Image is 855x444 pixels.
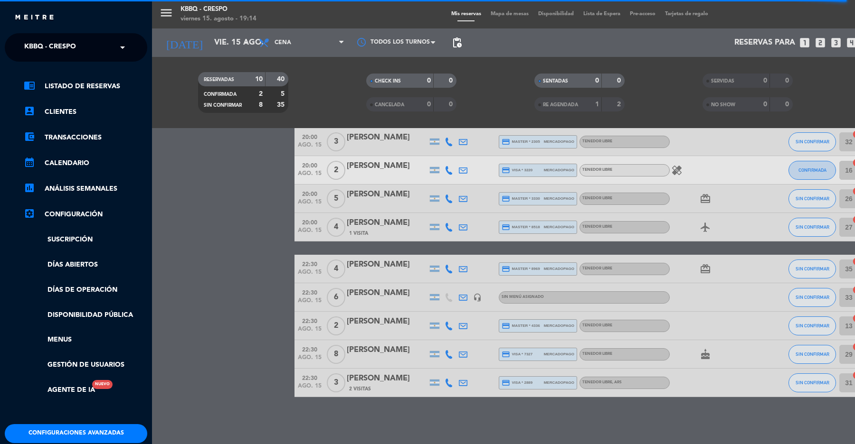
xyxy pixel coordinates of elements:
i: calendar_month [24,157,35,168]
a: Configuración [24,209,147,220]
a: account_boxClientes [24,106,147,118]
span: pending_actions [451,37,463,48]
a: Suscripción [24,234,147,245]
img: MEITRE [14,14,55,21]
a: Agente de IANuevo [24,385,95,396]
span: Kbbq - Crespo [24,37,76,57]
a: Disponibilidad pública [24,310,147,321]
a: assessmentANÁLISIS SEMANALES [24,183,147,194]
i: chrome_reader_mode [24,80,35,91]
i: account_balance_wallet [24,131,35,142]
i: settings_applications [24,208,35,219]
button: Configuraciones avanzadas [5,424,147,443]
a: Días abiertos [24,259,147,270]
i: account_box [24,105,35,117]
a: chrome_reader_modeListado de Reservas [24,81,147,92]
a: Días de Operación [24,285,147,296]
a: calendar_monthCalendario [24,157,147,169]
a: Gestión de usuarios [24,360,147,370]
i: assessment [24,182,35,194]
div: Nuevo [92,380,113,389]
a: account_balance_walletTransacciones [24,132,147,143]
a: Menus [24,334,147,345]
